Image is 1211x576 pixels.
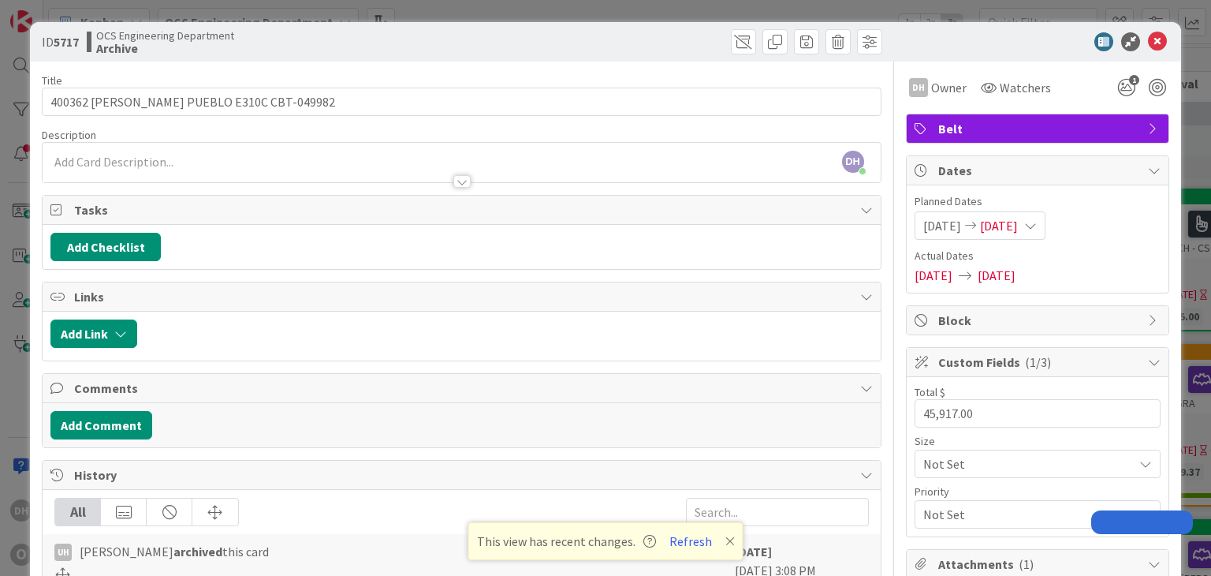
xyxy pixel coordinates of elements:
b: Archive [96,42,234,54]
span: Dates [938,161,1140,180]
span: [PERSON_NAME] this card [80,542,269,561]
button: Refresh [664,531,717,552]
span: History [74,466,851,484]
div: Size [915,436,1161,447]
div: uh [54,544,72,561]
span: Not Set [923,503,1125,526]
div: All [55,499,101,526]
label: Title [42,73,62,88]
span: Comments [74,379,851,398]
span: Links [74,287,851,306]
span: [DATE] [915,266,952,285]
b: archived [173,544,222,559]
span: Planned Dates [915,193,1161,210]
span: Tasks [74,200,851,219]
span: Actual Dates [915,248,1161,264]
span: Custom Fields [938,353,1140,372]
span: Watchers [1000,78,1051,97]
label: Total $ [915,385,945,399]
div: DH [909,78,928,97]
span: 1 [1129,75,1139,85]
button: Add Link [50,320,137,348]
span: ID [42,32,79,51]
span: Not Set [923,453,1125,475]
span: [DATE] [980,216,1018,235]
button: Add Checklist [50,233,161,261]
span: Block [938,311,1140,330]
span: Attachments [938,555,1140,574]
b: 5717 [54,34,79,50]
span: Description [42,128,96,142]
span: ( 1/3 ) [1025,354,1051,370]
input: Search... [686,498,869,526]
button: Add Comment [50,411,152,439]
span: OCS Engineering Department [96,29,234,42]
div: Priority [915,486,1161,497]
input: type card name here... [42,88,881,116]
span: DH [842,151,864,173]
span: This view has recent changes. [477,532,656,551]
span: [DATE] [923,216,961,235]
span: Belt [938,119,1140,138]
b: [DATE] [735,544,772,559]
span: ( 1 ) [1019,556,1034,572]
span: [DATE] [978,266,1015,285]
span: Owner [931,78,967,97]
